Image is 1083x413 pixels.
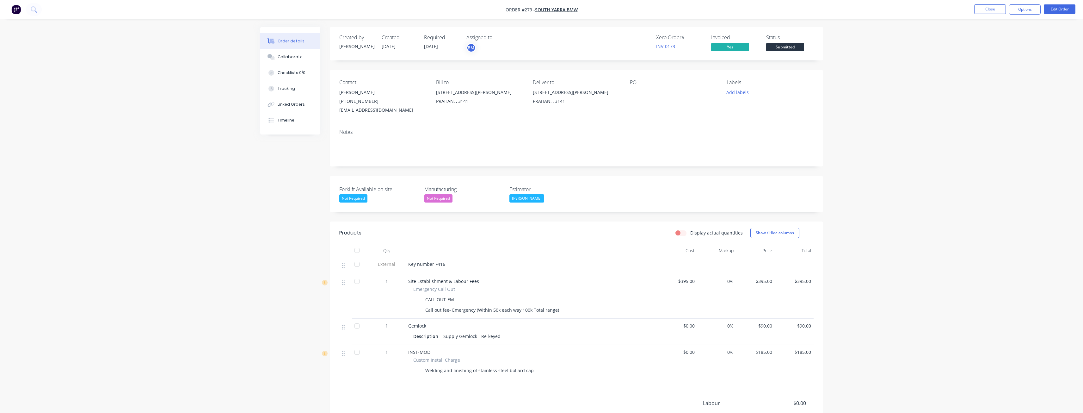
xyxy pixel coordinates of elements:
div: Total [775,244,814,257]
div: [PHONE_NUMBER] [339,97,426,106]
div: Not Required [424,194,452,203]
div: CALL OUT-EM [423,295,457,304]
div: [STREET_ADDRESS][PERSON_NAME]PRAHAN, , 3141 [533,88,619,108]
div: Timeline [278,117,294,123]
span: $395.00 [739,278,772,285]
span: $90.00 [777,322,811,329]
div: [PERSON_NAME][PHONE_NUMBER][EMAIL_ADDRESS][DOMAIN_NAME] [339,88,426,115]
span: Submitted [766,43,804,51]
div: Cost [659,244,698,257]
span: $185.00 [777,349,811,355]
span: $185.00 [739,349,772,355]
span: Site Establishment & Labour Fees [408,278,479,284]
div: Supply Gemlock - Re-keyed [441,332,503,341]
div: Contact [339,79,426,85]
div: Created [382,34,416,41]
div: Notes [339,129,814,135]
span: 1 [385,349,388,355]
span: 0% [700,349,734,355]
a: INV-0173 [656,43,675,49]
label: Display actual quantities [690,229,743,236]
span: Yes [711,43,749,51]
button: Edit Order [1044,4,1075,14]
span: Gemlock [408,323,426,329]
div: [STREET_ADDRESS][PERSON_NAME] [533,88,619,97]
div: Description [413,332,441,341]
button: Options [1009,4,1041,15]
div: Order details [278,38,305,44]
span: Custom Install Charge [413,357,460,363]
label: Manufacturing [424,185,503,193]
div: Not Required [339,194,367,203]
div: PRAHAN, , 3141 [436,97,523,106]
div: Welding and linishing of stainless steel bollard cap [423,366,536,375]
button: BM [466,43,476,53]
div: Linked Orders [278,102,305,107]
button: Close [974,4,1006,14]
button: Checklists 0/0 [260,65,320,81]
button: Timeline [260,112,320,128]
div: Qty [368,244,406,257]
button: Tracking [260,81,320,97]
div: Products [339,229,361,237]
div: Deliver to [533,79,619,85]
button: Linked Orders [260,97,320,112]
div: PO [630,79,717,85]
div: Status [766,34,814,41]
label: Estimator [509,185,588,193]
span: $0.00 [661,322,695,329]
div: Labels [727,79,813,85]
div: [EMAIL_ADDRESS][DOMAIN_NAME] [339,106,426,115]
span: $90.00 [739,322,772,329]
div: Price [736,244,775,257]
div: Required [424,34,459,41]
span: Emergency Call Out [413,286,455,292]
button: Submitted [766,43,804,53]
img: Factory [11,5,21,14]
button: Order details [260,33,320,49]
span: Key number F416 [408,261,445,267]
span: [DATE] [382,43,396,49]
span: 1 [385,278,388,285]
span: INST-MOD [408,349,430,355]
div: Call out fee- Emergency (Within 50k each way 100k Total range) [423,305,562,315]
span: $0.00 [759,399,806,407]
div: Assigned to [466,34,530,41]
div: [STREET_ADDRESS][PERSON_NAME] [436,88,523,97]
span: Labour [703,399,759,407]
div: Invoiced [711,34,759,41]
span: 1 [385,322,388,329]
span: Order #279 - [506,7,535,13]
div: [PERSON_NAME] [339,88,426,97]
div: [PERSON_NAME] [339,43,374,50]
div: Markup [697,244,736,257]
div: [STREET_ADDRESS][PERSON_NAME]PRAHAN, , 3141 [436,88,523,108]
div: Collaborate [278,54,303,60]
div: Created by [339,34,374,41]
span: $0.00 [661,349,695,355]
span: [DATE] [424,43,438,49]
span: $395.00 [777,278,811,285]
span: 0% [700,278,734,285]
button: Collaborate [260,49,320,65]
div: [PERSON_NAME] [509,194,544,203]
div: Bill to [436,79,523,85]
span: $395.00 [661,278,695,285]
span: External [370,261,403,267]
label: Forklift Avaliable on site [339,185,418,193]
span: 0% [700,322,734,329]
div: Xero Order # [656,34,704,41]
div: Tracking [278,86,295,91]
button: Show / Hide columns [750,228,799,238]
div: Checklists 0/0 [278,70,305,76]
div: PRAHAN, , 3141 [533,97,619,106]
button: Add labels [723,88,752,97]
a: South Yarra BMW [535,7,578,13]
